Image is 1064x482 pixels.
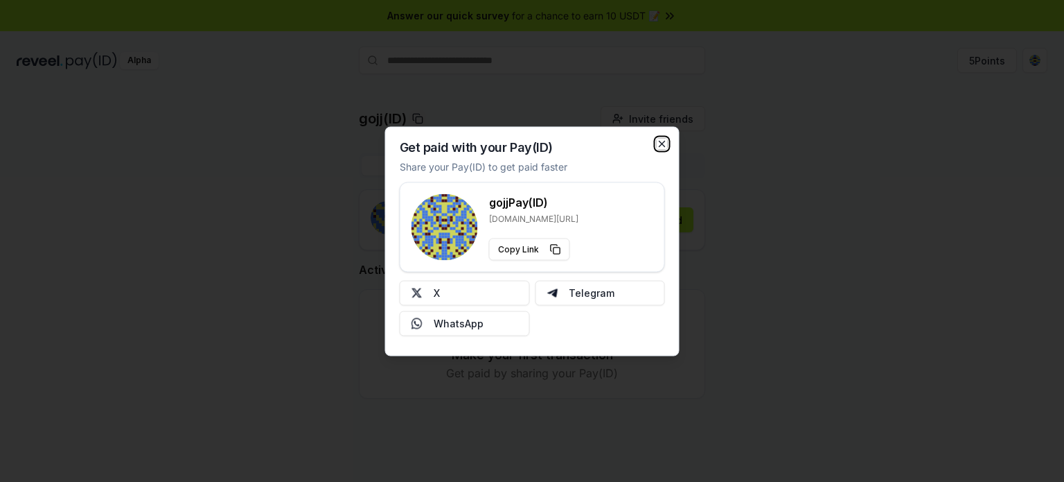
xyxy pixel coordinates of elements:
p: Share your Pay(ID) to get paid faster [400,159,567,173]
img: Whatsapp [411,318,423,329]
h2: Get paid with your Pay(ID) [400,141,553,153]
button: Copy Link [489,238,570,260]
button: WhatsApp [400,311,530,336]
button: Telegram [535,280,665,305]
p: [DOMAIN_NAME][URL] [489,213,578,224]
img: Telegram [547,287,558,298]
button: X [400,280,530,305]
img: X [411,287,423,298]
h3: gojj Pay(ID) [489,193,578,210]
